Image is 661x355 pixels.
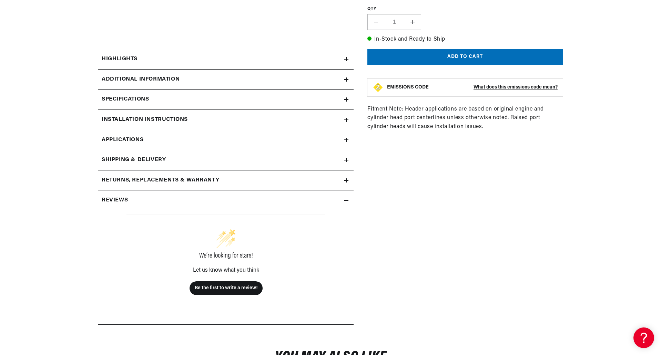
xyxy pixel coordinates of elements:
strong: What does this emissions code mean? [474,85,558,90]
div: Let us know what you think [126,268,325,273]
h2: Specifications [102,95,149,104]
summary: Highlights [98,49,354,69]
h2: Highlights [102,55,138,64]
a: Applications [98,130,354,150]
h2: Reviews [102,196,128,205]
h2: Installation instructions [102,115,188,124]
p: In-Stock and Ready to Ship [367,35,563,44]
summary: Returns, Replacements & Warranty [98,170,354,190]
summary: Shipping & Delivery [98,150,354,170]
h2: Additional Information [102,75,180,84]
h2: Shipping & Delivery [102,156,166,165]
summary: Specifications [98,90,354,109]
div: customer reviews [102,210,350,319]
span: Applications [102,136,143,145]
button: Add to cart [367,49,563,65]
summary: Additional Information [98,70,354,90]
h2: Returns, Replacements & Warranty [102,176,219,185]
button: Be the first to write a review! [190,281,263,295]
summary: Installation instructions [98,110,354,130]
label: QTY [367,6,563,12]
button: EMISSIONS CODEWhat does this emissions code mean? [387,84,558,91]
strong: EMISSIONS CODE [387,85,429,90]
img: Emissions code [373,82,384,93]
div: We’re looking for stars! [126,252,325,259]
summary: Reviews [98,190,354,210]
